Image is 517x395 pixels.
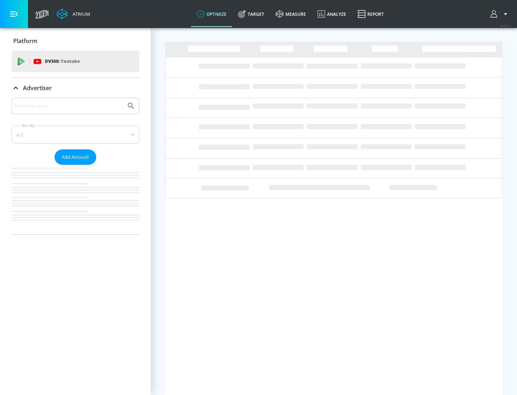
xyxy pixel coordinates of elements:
span: Add Account [62,153,89,161]
div: A-Z [11,126,139,144]
label: Sort By [20,123,36,128]
div: Atrium [70,11,90,17]
a: Analyze [312,1,352,27]
p: Platform [13,37,37,45]
div: Platform [11,31,139,51]
span: v 4.25.4 [500,24,510,28]
a: optimize [191,1,232,27]
p: DV360: [45,57,80,65]
a: Report [352,1,390,27]
a: measure [270,1,312,27]
div: Advertiser [11,98,139,234]
a: Target [232,1,270,27]
div: Advertiser [11,78,139,98]
nav: list of Advertiser [11,165,139,234]
input: Search by name [14,101,123,111]
div: DV360: Youtube [11,51,139,72]
button: Add Account [55,149,96,165]
p: Youtube [61,57,80,65]
p: Advertiser [23,84,52,92]
a: Atrium [57,9,90,19]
